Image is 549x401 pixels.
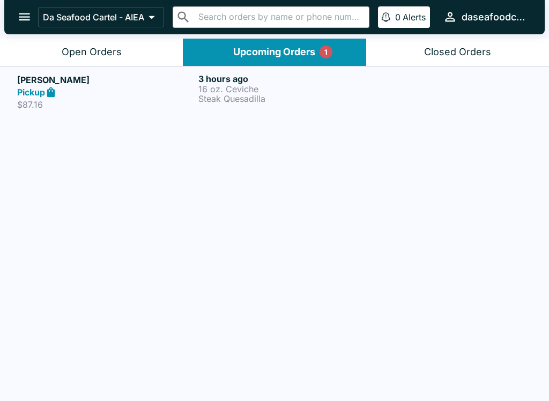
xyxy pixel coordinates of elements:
[195,10,365,25] input: Search orders by name or phone number
[11,3,38,31] button: open drawer
[439,5,532,28] button: daseafoodcartel
[43,12,144,23] p: Da Seafood Cartel - AIEA
[198,94,375,103] p: Steak Quesadilla
[38,7,164,27] button: Da Seafood Cartel - AIEA
[17,87,45,98] strong: Pickup
[17,99,194,110] p: $87.16
[324,47,328,57] p: 1
[233,46,315,58] div: Upcoming Orders
[198,84,375,94] p: 16 oz. Ceviche
[17,73,194,86] h5: [PERSON_NAME]
[198,73,375,84] h6: 3 hours ago
[462,11,528,24] div: daseafoodcartel
[62,46,122,58] div: Open Orders
[424,46,491,58] div: Closed Orders
[403,12,426,23] p: Alerts
[395,12,400,23] p: 0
